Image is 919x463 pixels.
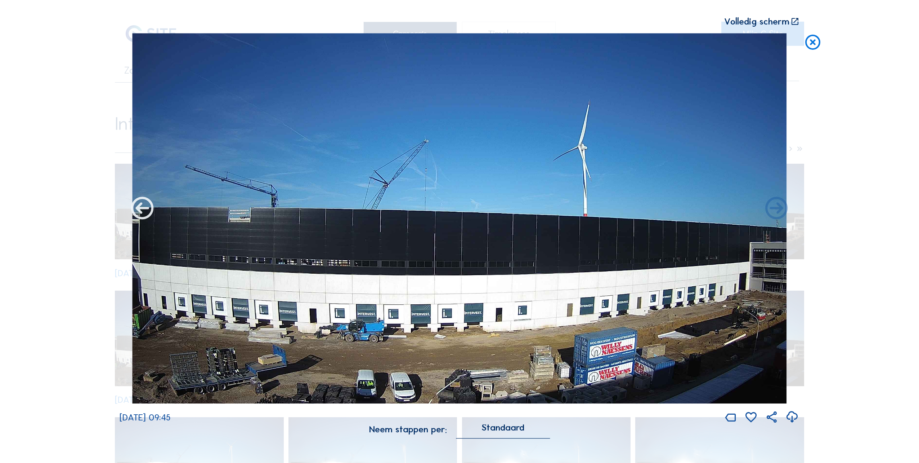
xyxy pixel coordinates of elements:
div: Standaard [481,424,524,431]
div: Standaard [456,424,550,438]
span: [DATE] 09:45 [120,412,171,423]
img: Image [133,33,787,404]
div: Volledig scherm [724,17,789,26]
i: Back [763,195,790,222]
div: Neem stappen per: [369,425,447,434]
i: Forward [129,195,156,222]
